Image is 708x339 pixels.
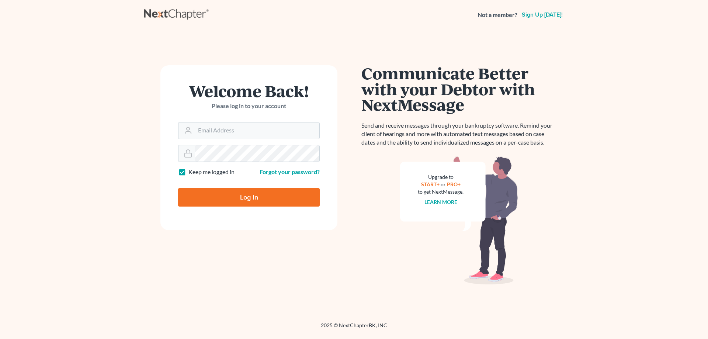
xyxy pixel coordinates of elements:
[260,168,320,175] a: Forgot your password?
[447,181,461,187] a: PRO+
[421,181,440,187] a: START+
[178,102,320,110] p: Please log in to your account
[188,168,235,176] label: Keep me logged in
[361,121,557,147] p: Send and receive messages through your bankruptcy software. Remind your client of hearings and mo...
[418,173,464,181] div: Upgrade to
[178,188,320,207] input: Log In
[178,83,320,99] h1: Welcome Back!
[195,122,319,139] input: Email Address
[144,322,564,335] div: 2025 © NextChapterBK, INC
[361,65,557,113] h1: Communicate Better with your Debtor with NextMessage
[418,188,464,196] div: to get NextMessage.
[478,11,517,19] strong: Not a member?
[441,181,446,187] span: or
[520,12,564,18] a: Sign up [DATE]!
[424,199,457,205] a: Learn more
[400,156,518,285] img: nextmessage_bg-59042aed3d76b12b5cd301f8e5b87938c9018125f34e5fa2b7a6b67550977c72.svg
